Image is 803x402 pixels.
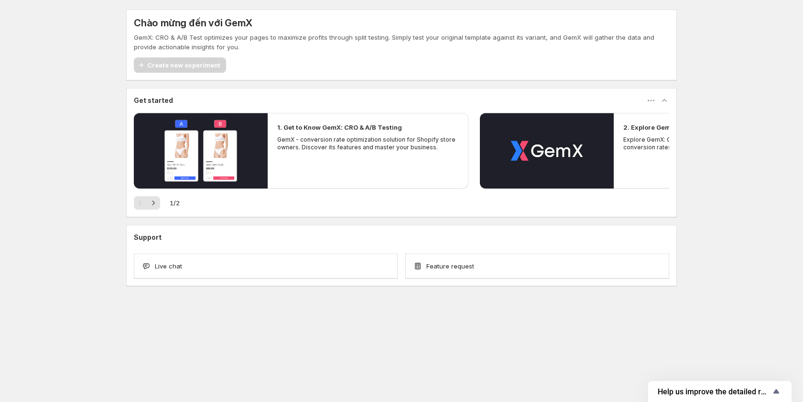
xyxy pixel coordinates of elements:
span: Feature request [426,261,474,271]
span: Help us improve the detailed report for A/B campaigns [658,387,770,396]
button: Phát video [480,113,614,189]
h3: Get started [134,96,173,105]
p: GemX: CRO & A/B Test optimizes your pages to maximize profits through split testing. Simply test ... [134,33,669,52]
nav: Phân trang [134,196,160,210]
button: Show survey - Help us improve the detailed report for A/B campaigns [658,386,782,397]
h2: 2. Explore GemX: CRO & A/B Testing Use Cases [623,123,771,132]
button: Tiếp [147,196,160,210]
h2: 1. Get to Know GemX: CRO & A/B Testing [277,123,402,132]
h5: Chào mừng đến với GemX [134,17,252,29]
span: Live chat [155,261,182,271]
h3: Support [134,233,162,242]
p: GemX - conversion rate optimization solution for Shopify store owners. Discover its features and ... [277,136,459,151]
button: Phát video [134,113,268,189]
span: 1 / 2 [170,198,180,208]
